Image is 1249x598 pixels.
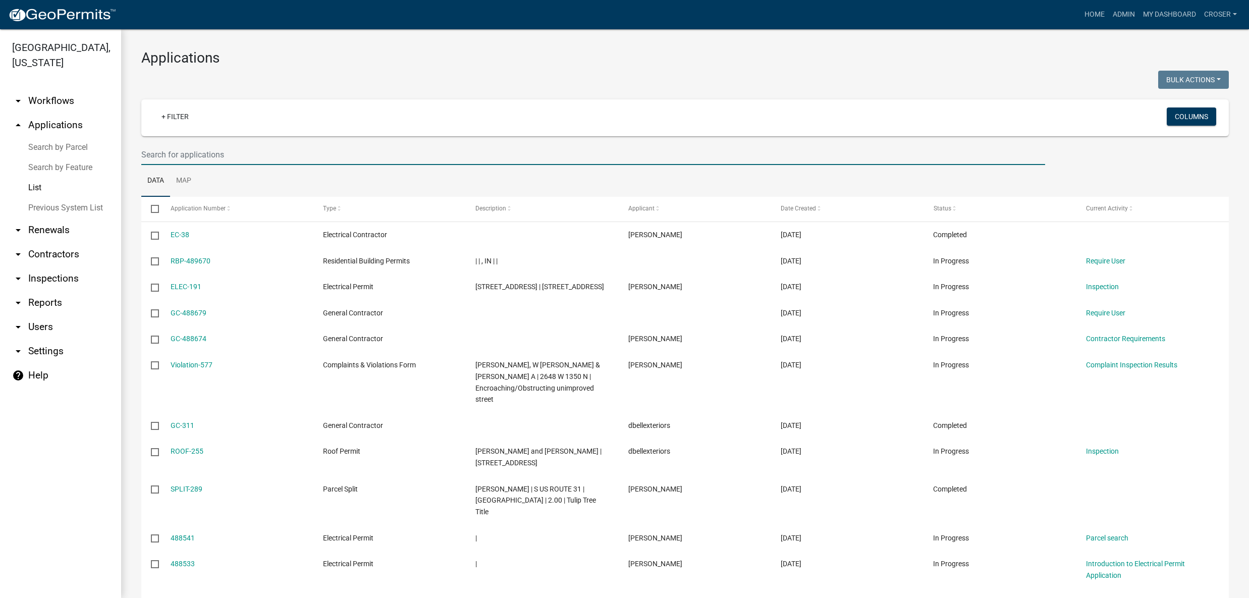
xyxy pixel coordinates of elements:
[153,107,197,126] a: + Filter
[628,534,682,542] span: Carlos R.Orellana
[628,361,682,369] span: Brooklyn Thomas
[170,165,197,197] a: Map
[781,205,816,212] span: Date Created
[171,485,202,493] a: SPLIT-289
[1086,257,1125,265] a: Require User
[1139,5,1200,24] a: My Dashboard
[323,205,336,212] span: Type
[466,197,618,221] datatable-header-cell: Description
[1086,205,1128,212] span: Current Activity
[628,205,655,212] span: Applicant
[12,369,24,382] i: help
[1086,335,1165,343] a: Contractor Requirements
[781,485,801,493] span: 10/06/2025
[781,283,801,291] span: 10/07/2025
[781,361,801,369] span: 10/06/2025
[1086,560,1185,579] a: Introduction to Electrical Permit Application
[933,447,969,455] span: In Progress
[323,257,410,265] span: Residential Building Permits
[933,205,951,212] span: Status
[475,205,506,212] span: Description
[160,197,313,221] datatable-header-cell: Application Number
[475,257,498,265] span: | | , IN | |
[323,485,358,493] span: Parcel Split
[628,560,682,568] span: Carlos R.Orellana
[628,421,670,429] span: dbellexteriors
[141,144,1045,165] input: Search for applications
[781,335,801,343] span: 10/06/2025
[1158,71,1229,89] button: Bulk Actions
[1200,5,1241,24] a: croser
[475,560,477,568] span: |
[1080,5,1109,24] a: Home
[171,421,194,429] a: GC-311
[171,335,206,343] a: GC-488674
[323,231,387,239] span: Electrical Contractor
[933,335,969,343] span: In Progress
[171,447,203,455] a: ROOF-255
[628,447,670,455] span: dbellexteriors
[323,361,416,369] span: Complaints & Violations Form
[171,231,189,239] a: EC-38
[475,283,604,291] span: 13715 S Deer Creek Ave | 13715 S DEER CREEK AVE
[933,283,969,291] span: In Progress
[475,361,600,403] span: Coffing, W Chris & Denise A | 2648 W 1350 N | Encroaching/Obstructing unimproved street
[628,485,682,493] span: John Kirk
[171,257,210,265] a: RBP-489670
[12,321,24,333] i: arrow_drop_down
[12,95,24,107] i: arrow_drop_down
[12,224,24,236] i: arrow_drop_down
[475,485,596,516] span: Joseph B. Ladd | S US ROUTE 31 | Deer Creek Township | 2.00 | Tulip Tree Title
[1167,107,1216,126] button: Columns
[781,560,801,568] span: 10/06/2025
[323,534,373,542] span: Electrical Permit
[933,560,969,568] span: In Progress
[141,165,170,197] a: Data
[12,345,24,357] i: arrow_drop_down
[933,231,967,239] span: Completed
[323,335,383,343] span: General Contractor
[628,283,682,291] span: Wesley Allen Wiggs
[323,309,383,317] span: General Contractor
[1086,534,1128,542] a: Parcel search
[12,273,24,285] i: arrow_drop_down
[12,297,24,309] i: arrow_drop_down
[323,421,383,429] span: General Contractor
[313,197,466,221] datatable-header-cell: Type
[781,231,801,239] span: 10/08/2025
[1109,5,1139,24] a: Admin
[628,335,682,343] span: Katie Klineman
[1086,283,1119,291] a: Inspection
[323,447,360,455] span: Roof Permit
[141,197,160,221] datatable-header-cell: Select
[781,309,801,317] span: 10/06/2025
[1086,361,1177,369] a: Complaint Inspection Results
[171,534,195,542] a: 488541
[1086,309,1125,317] a: Require User
[933,309,969,317] span: In Progress
[628,231,682,239] span: Brenten Welcher
[1086,447,1119,455] a: Inspection
[933,361,969,369] span: In Progress
[323,283,373,291] span: Electrical Permit
[475,447,602,467] span: Jeff and Vicky Schultz | 357 W STATE ROAD 218
[619,197,771,221] datatable-header-cell: Applicant
[323,560,373,568] span: Electrical Permit
[171,361,212,369] a: Violation-577
[933,257,969,265] span: In Progress
[475,534,477,542] span: |
[933,485,967,493] span: Completed
[781,421,801,429] span: 10/06/2025
[12,119,24,131] i: arrow_drop_up
[171,283,201,291] a: ELEC-191
[171,309,206,317] a: GC-488679
[171,560,195,568] a: 488533
[1076,197,1229,221] datatable-header-cell: Current Activity
[781,534,801,542] span: 10/06/2025
[924,197,1076,221] datatable-header-cell: Status
[12,248,24,260] i: arrow_drop_down
[933,534,969,542] span: In Progress
[781,257,801,265] span: 10/08/2025
[171,205,226,212] span: Application Number
[781,447,801,455] span: 10/06/2025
